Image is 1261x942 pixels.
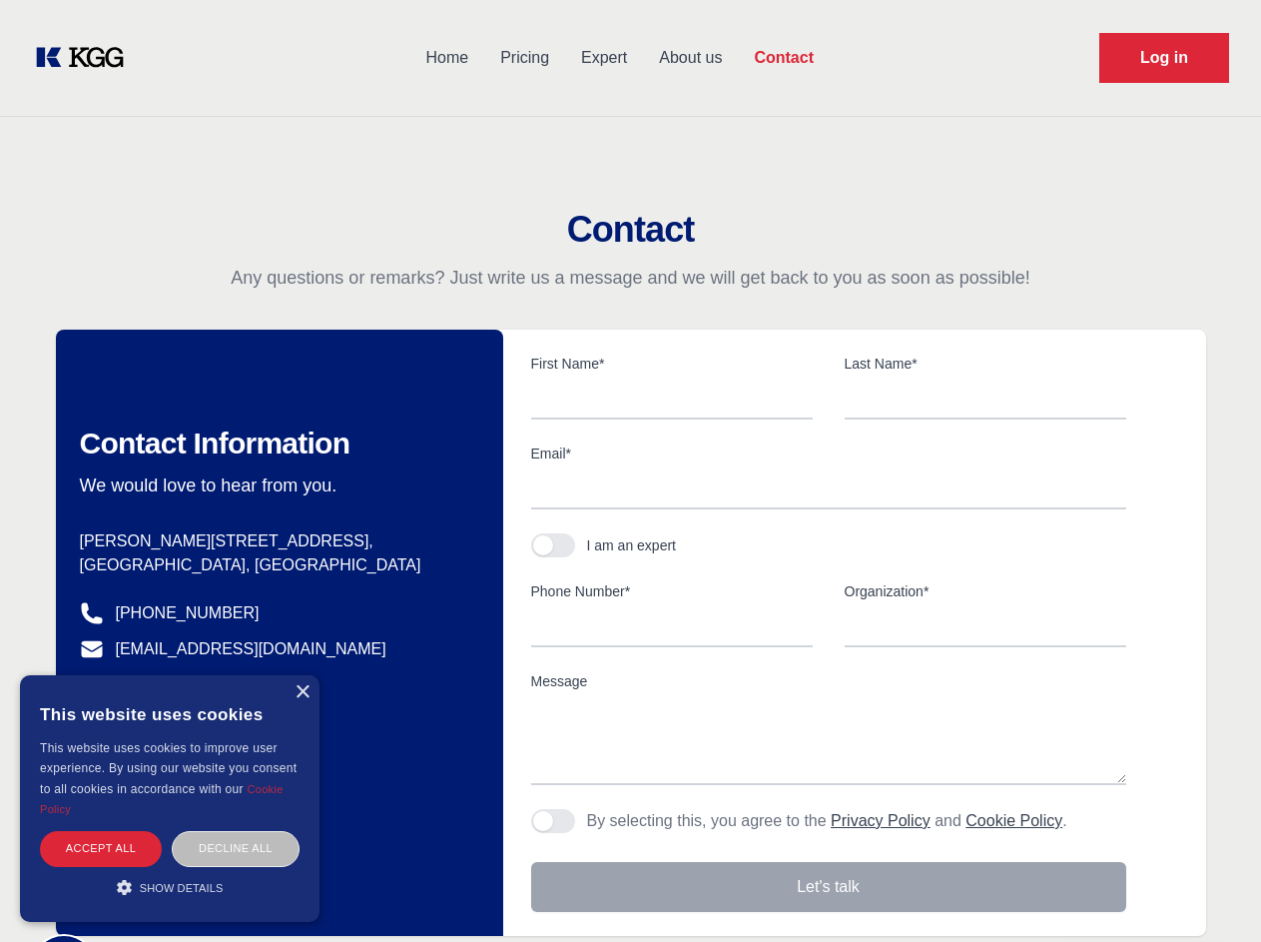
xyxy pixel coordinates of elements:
div: Show details [40,877,300,897]
div: This website uses cookies [40,690,300,738]
p: We would love to hear from you. [80,473,471,497]
div: Accept all [40,831,162,866]
span: This website uses cookies to improve user experience. By using our website you consent to all coo... [40,741,297,796]
a: Pricing [484,32,565,84]
a: Cookie Policy [965,812,1062,829]
p: Any questions or remarks? Just write us a message and we will get back to you as soon as possible! [24,266,1237,290]
a: Expert [565,32,643,84]
a: Cookie Policy [40,783,284,815]
a: Request Demo [1099,33,1229,83]
a: About us [643,32,738,84]
label: First Name* [531,354,813,374]
p: [GEOGRAPHIC_DATA], [GEOGRAPHIC_DATA] [80,553,471,577]
span: Show details [140,882,224,894]
a: [EMAIL_ADDRESS][DOMAIN_NAME] [116,637,386,661]
div: I am an expert [587,535,677,555]
h2: Contact Information [80,426,471,462]
button: Let's talk [531,862,1126,912]
p: [PERSON_NAME][STREET_ADDRESS], [80,529,471,553]
a: Privacy Policy [831,812,931,829]
a: @knowledgegategroup [80,673,279,697]
a: Contact [738,32,830,84]
a: KOL Knowledge Platform: Talk to Key External Experts (KEE) [32,42,140,74]
label: Last Name* [845,354,1126,374]
div: Close [295,685,310,700]
label: Message [531,671,1126,691]
a: [PHONE_NUMBER] [116,601,260,625]
a: Home [409,32,484,84]
div: Decline all [172,831,300,866]
iframe: Chat Widget [1161,846,1261,942]
label: Phone Number* [531,581,813,601]
label: Email* [531,444,1126,464]
p: By selecting this, you agree to the and . [587,809,1067,833]
label: Organization* [845,581,1126,601]
h2: Contact [24,210,1237,250]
